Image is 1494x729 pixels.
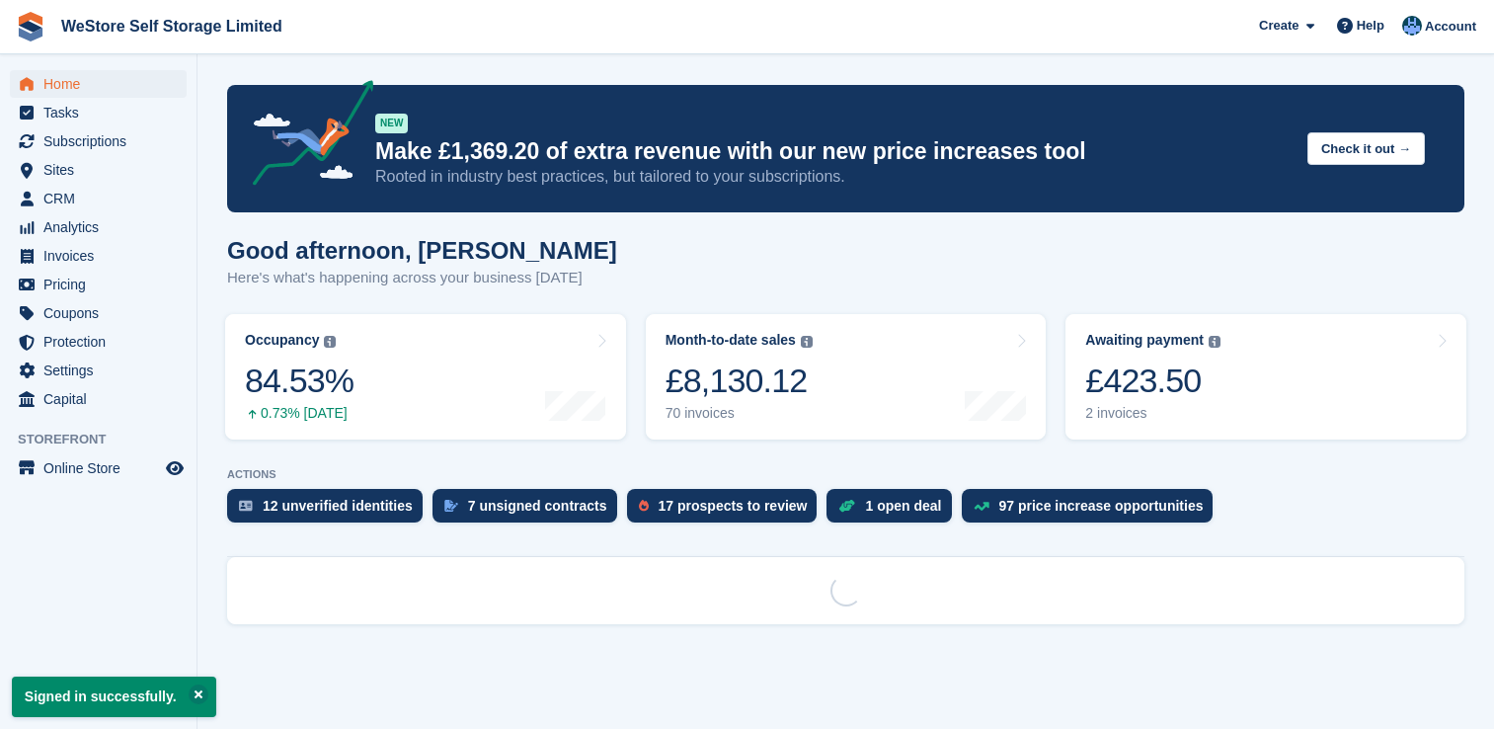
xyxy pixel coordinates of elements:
a: 1 open deal [826,489,961,532]
a: menu [10,242,187,270]
img: price-adjustments-announcement-icon-8257ccfd72463d97f412b2fc003d46551f7dbcb40ab6d574587a9cd5c0d94... [236,80,374,193]
div: 7 unsigned contracts [468,498,607,514]
a: Month-to-date sales £8,130.12 70 invoices [646,314,1047,440]
a: menu [10,357,187,384]
span: Home [43,70,162,98]
a: menu [10,454,187,482]
span: Subscriptions [43,127,162,155]
a: menu [10,385,187,413]
span: Create [1259,16,1298,36]
a: 12 unverified identities [227,489,432,532]
a: menu [10,185,187,212]
span: Pricing [43,271,162,298]
div: NEW [375,114,408,133]
span: Analytics [43,213,162,241]
a: Occupancy 84.53% 0.73% [DATE] [225,314,626,440]
h1: Good afternoon, [PERSON_NAME] [227,237,617,264]
div: 2 invoices [1085,405,1220,422]
span: CRM [43,185,162,212]
span: Invoices [43,242,162,270]
img: icon-info-grey-7440780725fd019a000dd9b08b2336e03edf1995a4989e88bcd33f0948082b44.svg [801,336,813,348]
a: menu [10,213,187,241]
a: Preview store [163,456,187,480]
a: menu [10,328,187,356]
a: menu [10,99,187,126]
div: 17 prospects to review [659,498,808,514]
p: Here's what's happening across your business [DATE] [227,267,617,289]
span: Help [1357,16,1384,36]
p: Make £1,369.20 of extra revenue with our new price increases tool [375,137,1292,166]
span: Protection [43,328,162,356]
img: Joanne Goff [1402,16,1422,36]
span: Account [1425,17,1476,37]
p: Signed in successfully. [12,677,216,717]
a: menu [10,70,187,98]
a: 7 unsigned contracts [432,489,627,532]
img: contract_signature_icon-13c848040528278c33f63329250d36e43548de30e8caae1d1a13099fd9432cc5.svg [444,500,458,512]
span: Coupons [43,299,162,327]
div: 1 open deal [865,498,941,514]
span: Settings [43,357,162,384]
a: menu [10,156,187,184]
p: Rooted in industry best practices, but tailored to your subscriptions. [375,166,1292,188]
a: 17 prospects to review [627,489,827,532]
div: 84.53% [245,361,354,401]
a: 97 price increase opportunities [962,489,1223,532]
div: Occupancy [245,332,319,349]
img: icon-info-grey-7440780725fd019a000dd9b08b2336e03edf1995a4989e88bcd33f0948082b44.svg [324,336,336,348]
span: Online Store [43,454,162,482]
span: Storefront [18,430,197,449]
span: Capital [43,385,162,413]
img: verify_identity-adf6edd0f0f0b5bbfe63781bf79b02c33cf7c696d77639b501bdc392416b5a36.svg [239,500,253,512]
a: Awaiting payment £423.50 2 invoices [1065,314,1466,440]
img: icon-info-grey-7440780725fd019a000dd9b08b2336e03edf1995a4989e88bcd33f0948082b44.svg [1209,336,1220,348]
img: price_increase_opportunities-93ffe204e8149a01c8c9dc8f82e8f89637d9d84a8eef4429ea346261dce0b2c0.svg [974,502,989,511]
div: 97 price increase opportunities [999,498,1204,514]
span: Tasks [43,99,162,126]
img: stora-icon-8386f47178a22dfd0bd8f6a31ec36ba5ce8667c1dd55bd0f319d3a0aa187defe.svg [16,12,45,41]
a: menu [10,127,187,155]
p: ACTIONS [227,468,1464,481]
span: Sites [43,156,162,184]
div: £8,130.12 [666,361,813,401]
div: Awaiting payment [1085,332,1204,349]
div: 70 invoices [666,405,813,422]
div: Month-to-date sales [666,332,796,349]
div: £423.50 [1085,361,1220,401]
div: 12 unverified identities [263,498,413,514]
img: prospect-51fa495bee0391a8d652442698ab0144808aea92771e9ea1ae160a38d050c398.svg [639,500,649,512]
a: menu [10,271,187,298]
button: Check it out → [1307,132,1425,165]
div: 0.73% [DATE] [245,405,354,422]
img: deal-1b604bf984904fb50ccaf53a9ad4b4a5d6e5aea283cecdc64d6e3604feb123c2.svg [838,499,855,513]
a: menu [10,299,187,327]
a: WeStore Self Storage Limited [53,10,290,42]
